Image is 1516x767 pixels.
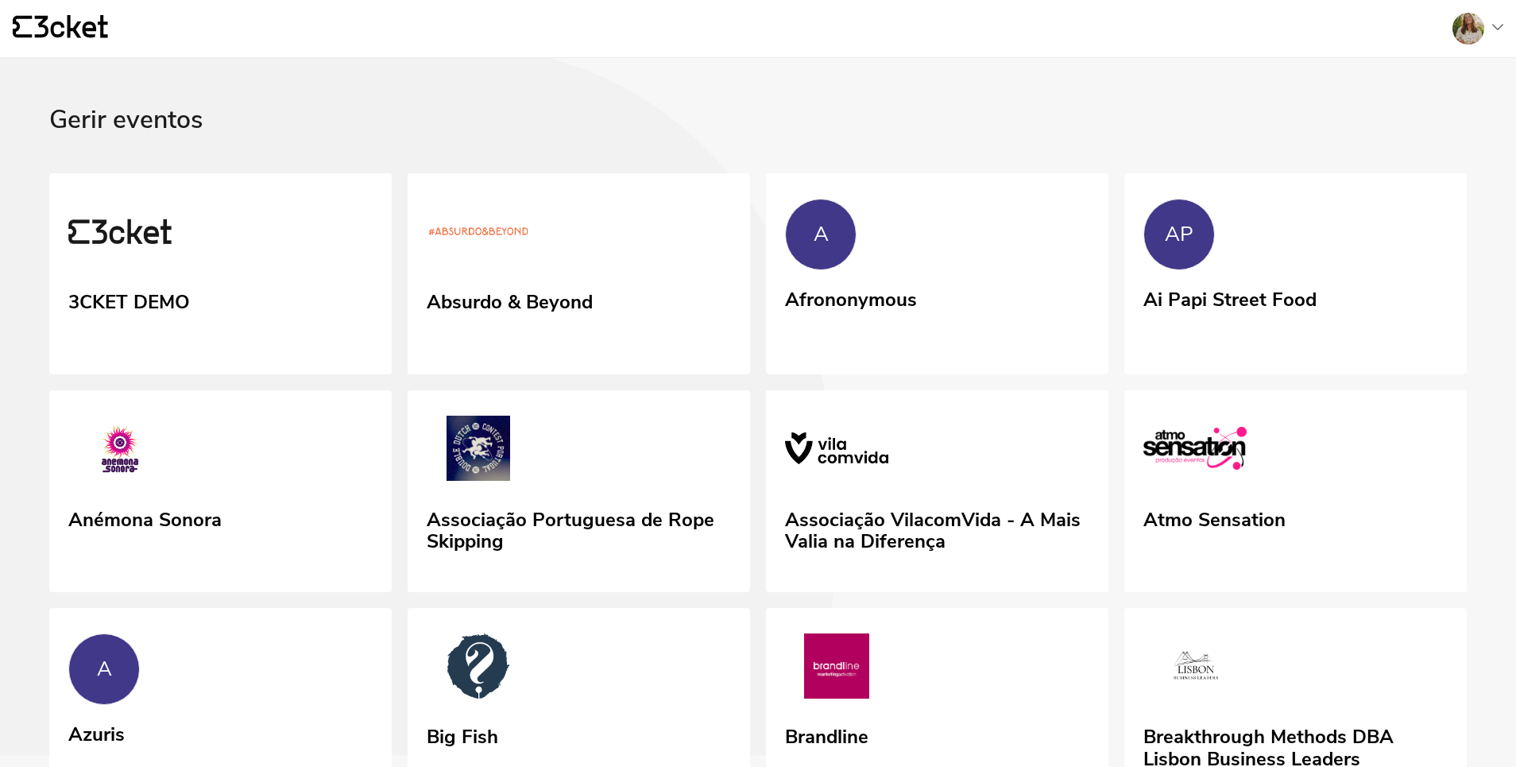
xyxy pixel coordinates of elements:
a: AP Ai Papi Street Food [1124,173,1467,372]
img: Atmo Sensation [1143,416,1247,487]
a: 3CKET DEMO 3CKET DEMO [49,173,392,375]
div: Associação VilacomVida - A Mais Valia na Diferença [785,503,1089,553]
div: A [97,657,112,681]
div: A [814,223,829,246]
div: Big Fish [427,720,498,749]
a: Associação Portuguesa de Rope Skipping Associação Portuguesa de Rope Skipping [408,390,750,592]
div: Atmo Sensation [1143,503,1286,532]
img: Brandline [785,633,888,705]
img: Associação Portuguesa de Rope Skipping [427,416,530,487]
img: Anémona Sonora [68,416,172,487]
div: Afrononymous [785,283,917,312]
img: Breakthrough Methods DBA Lisbon Business Leaders [1143,633,1247,705]
div: Brandline [785,720,868,749]
a: Anémona Sonora Anémona Sonora [49,390,392,592]
a: Absurdo & Beyond Absurdo & Beyond [408,173,750,375]
img: Big Fish [427,633,530,705]
a: Associação VilacomVida - A Mais Valia na Diferença Associação VilacomVida - A Mais Valia na Difer... [766,390,1108,592]
div: Anémona Sonora [68,503,222,532]
div: Associação Portuguesa de Rope Skipping [427,503,731,553]
g: {' '} [13,16,32,38]
div: Absurdo & Beyond [427,285,593,314]
a: {' '} [13,15,108,42]
div: AP [1165,223,1193,246]
a: Atmo Sensation Atmo Sensation [1124,390,1467,592]
div: Gerir eventos [49,106,1467,173]
img: 3CKET DEMO [68,199,172,270]
div: Ai Papi Street Food [1143,283,1317,312]
a: A Afrononymous [766,173,1108,372]
div: 3CKET DEMO [68,285,190,314]
img: Absurdo & Beyond [427,199,530,270]
img: Associação VilacomVida - A Mais Valia na Diferença [785,416,888,487]
div: Azuris [68,718,125,746]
